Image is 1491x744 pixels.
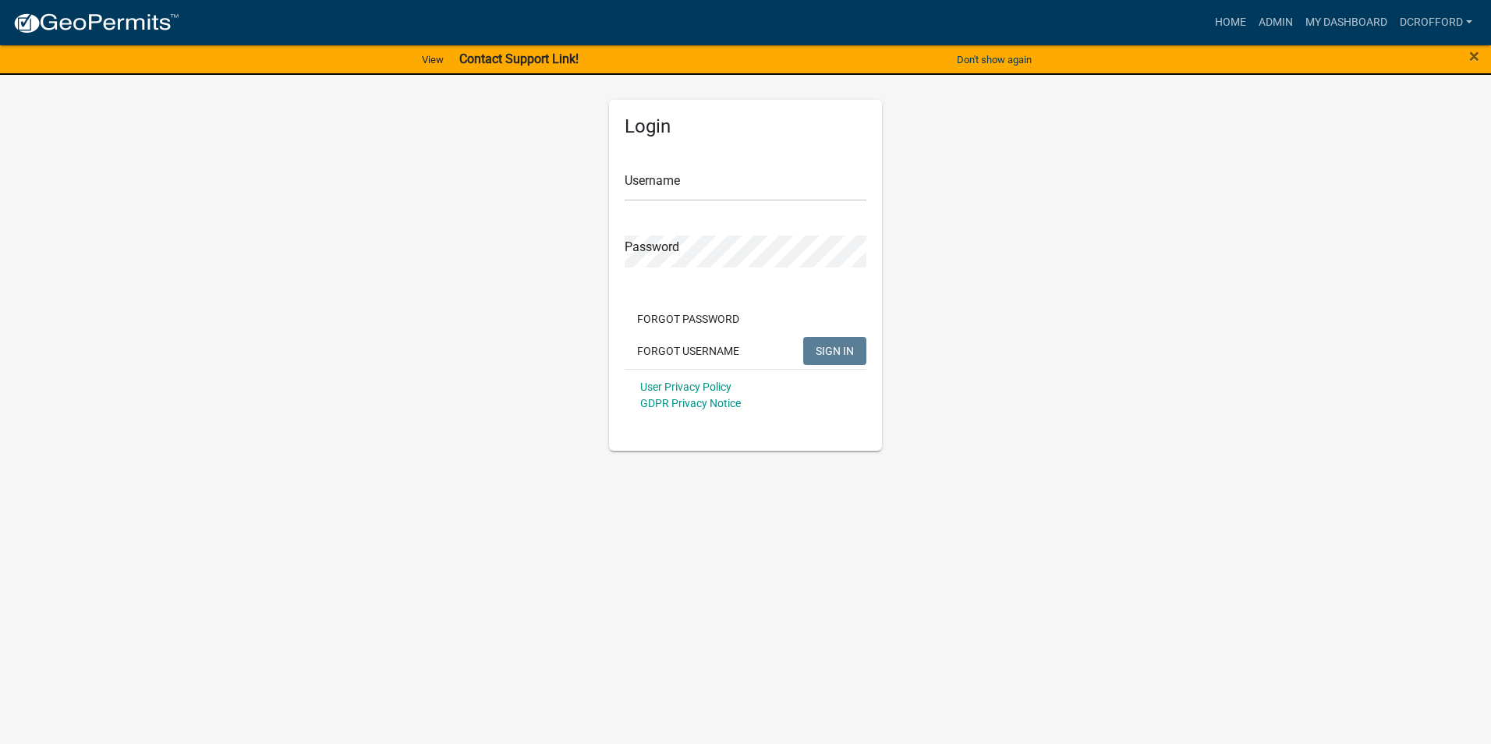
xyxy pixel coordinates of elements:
[1394,8,1479,37] a: dcrofford
[951,47,1038,73] button: Don't show again
[625,305,752,333] button: Forgot Password
[1299,8,1394,37] a: My Dashboard
[1252,8,1299,37] a: Admin
[1469,47,1479,66] button: Close
[640,397,741,409] a: GDPR Privacy Notice
[625,115,866,138] h5: Login
[625,337,752,365] button: Forgot Username
[816,344,854,356] span: SIGN IN
[1469,45,1479,67] span: ×
[1209,8,1252,37] a: Home
[416,47,450,73] a: View
[459,51,579,66] strong: Contact Support Link!
[640,381,731,393] a: User Privacy Policy
[803,337,866,365] button: SIGN IN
